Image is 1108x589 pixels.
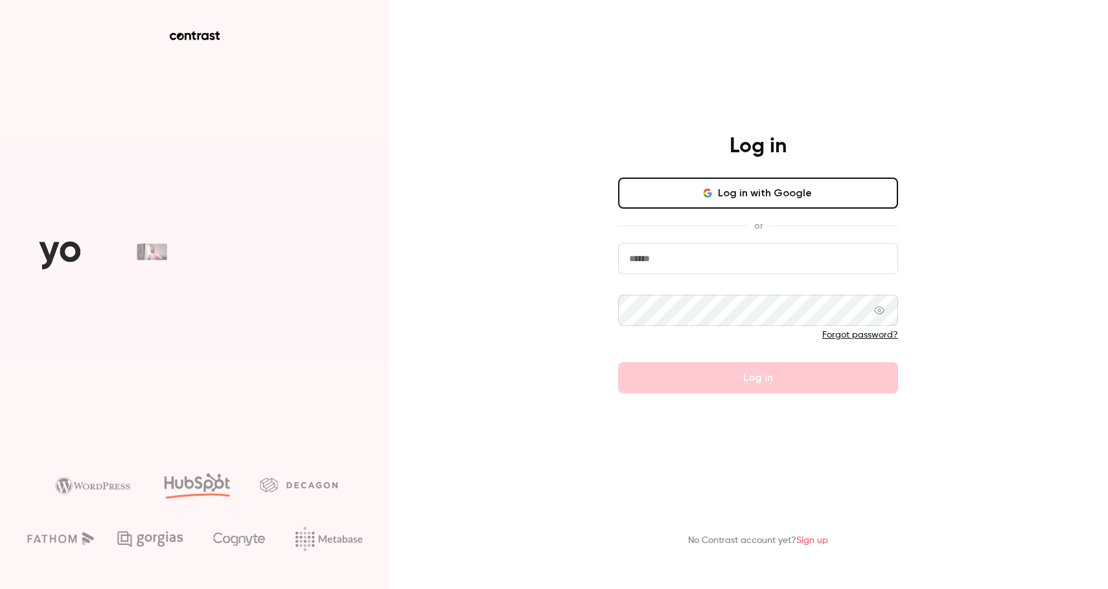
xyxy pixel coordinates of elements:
[260,478,338,492] img: decagon
[688,534,828,548] p: No Contrast account yet?
[796,536,828,545] a: Sign up
[822,330,898,340] a: Forgot password?
[730,133,787,159] h4: Log in
[618,178,898,209] button: Log in with Google
[748,219,769,233] span: or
